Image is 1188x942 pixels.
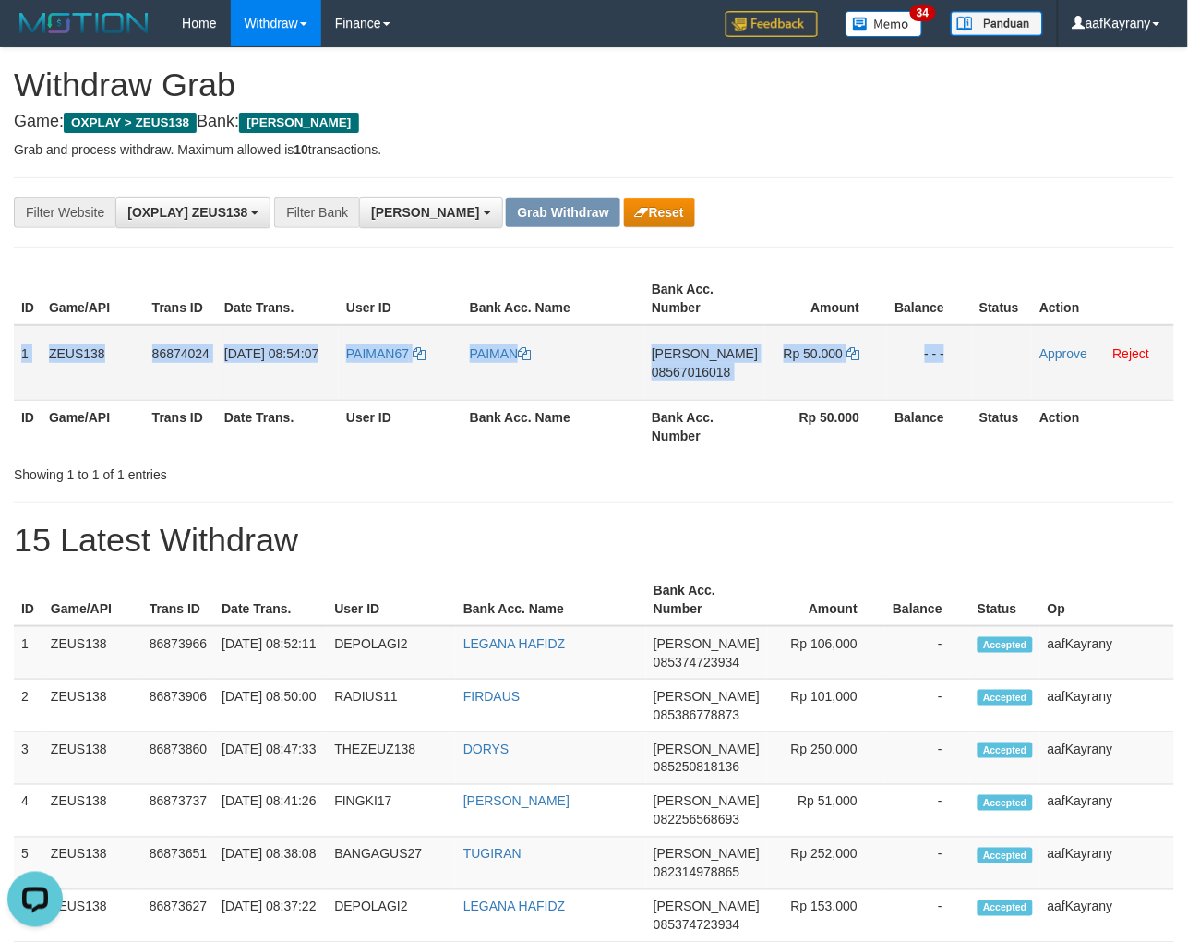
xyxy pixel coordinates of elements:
[1113,346,1150,361] a: Reject
[885,626,970,680] td: -
[327,626,456,680] td: DEPOLAGI2
[885,785,970,838] td: -
[654,707,739,722] span: Copy 085386778873 to clipboard
[654,813,739,827] span: Copy 082256568693 to clipboard
[327,574,456,626] th: User ID
[784,346,844,361] span: Rp 50.000
[887,325,972,401] td: - - -
[887,400,972,453] th: Balance
[654,794,760,809] span: [PERSON_NAME]
[7,7,63,63] button: Open LiveChat chat widget
[767,680,885,732] td: Rp 101,000
[978,795,1033,811] span: Accepted
[14,838,43,890] td: 5
[978,848,1033,863] span: Accepted
[885,574,970,626] th: Balance
[654,918,739,933] span: Copy 085374723934 to clipboard
[214,574,327,626] th: Date Trans.
[274,197,359,228] div: Filter Bank
[43,732,142,785] td: ZEUS138
[224,346,318,361] span: [DATE] 08:54:07
[644,272,765,325] th: Bank Acc. Number
[767,785,885,838] td: Rp 51,000
[654,900,760,914] span: [PERSON_NAME]
[463,689,520,704] a: FIRDAUS
[654,742,760,756] span: [PERSON_NAME]
[43,838,142,890] td: ZEUS138
[359,197,502,228] button: [PERSON_NAME]
[462,272,644,325] th: Bank Acc. Name
[978,637,1033,653] span: Accepted
[43,626,142,680] td: ZEUS138
[885,838,970,890] td: -
[652,346,758,361] span: [PERSON_NAME]
[463,636,565,651] a: LEGANA HAFIDZ
[846,346,859,361] a: Copy 50000 to clipboard
[239,113,358,133] span: [PERSON_NAME]
[462,400,644,453] th: Bank Acc. Name
[127,205,247,220] span: [OXPLAY] ZEUS138
[463,794,570,809] a: [PERSON_NAME]
[14,9,154,37] img: MOTION_logo.png
[14,574,43,626] th: ID
[64,113,197,133] span: OXPLAY > ZEUS138
[463,742,510,756] a: DORYS
[885,680,970,732] td: -
[42,400,145,453] th: Game/API
[294,142,308,157] strong: 10
[145,400,217,453] th: Trans ID
[214,785,327,838] td: [DATE] 08:41:26
[14,626,43,680] td: 1
[145,272,217,325] th: Trans ID
[646,574,767,626] th: Bank Acc. Number
[14,522,1174,559] h1: 15 Latest Withdraw
[1032,400,1174,453] th: Action
[217,272,339,325] th: Date Trans.
[43,785,142,838] td: ZEUS138
[654,689,760,704] span: [PERSON_NAME]
[115,197,270,228] button: [OXPLAY] ZEUS138
[14,272,42,325] th: ID
[14,785,43,838] td: 4
[978,690,1033,706] span: Accepted
[767,626,885,680] td: Rp 106,000
[887,272,972,325] th: Balance
[142,785,214,838] td: 86873737
[214,838,327,890] td: [DATE] 08:38:08
[765,272,887,325] th: Amount
[885,732,970,785] td: -
[765,400,887,453] th: Rp 50.000
[726,11,818,37] img: Feedback.jpg
[14,458,481,484] div: Showing 1 to 1 of 1 entries
[142,574,214,626] th: Trans ID
[463,900,565,914] a: LEGANA HAFIDZ
[327,838,456,890] td: BANGAGUS27
[371,205,479,220] span: [PERSON_NAME]
[970,574,1040,626] th: Status
[14,400,42,453] th: ID
[654,847,760,862] span: [PERSON_NAME]
[14,113,1174,131] h4: Game: Bank:
[1040,838,1174,890] td: aafKayrany
[152,346,210,361] span: 86874024
[346,346,409,361] span: PAIMAN67
[142,680,214,732] td: 86873906
[846,11,923,37] img: Button%20Memo.svg
[142,732,214,785] td: 86873860
[14,325,42,401] td: 1
[654,655,739,670] span: Copy 085374723934 to clipboard
[214,626,327,680] td: [DATE] 08:52:11
[654,760,739,775] span: Copy 085250818136 to clipboard
[652,365,731,380] span: Copy 08567016018 to clipboard
[14,680,43,732] td: 2
[978,743,1033,758] span: Accepted
[972,272,1032,325] th: Status
[972,400,1032,453] th: Status
[339,400,462,453] th: User ID
[214,732,327,785] td: [DATE] 08:47:33
[327,680,456,732] td: RADIUS11
[463,847,522,862] a: TUGIRAN
[14,66,1174,103] h1: Withdraw Grab
[43,574,142,626] th: Game/API
[1040,574,1174,626] th: Op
